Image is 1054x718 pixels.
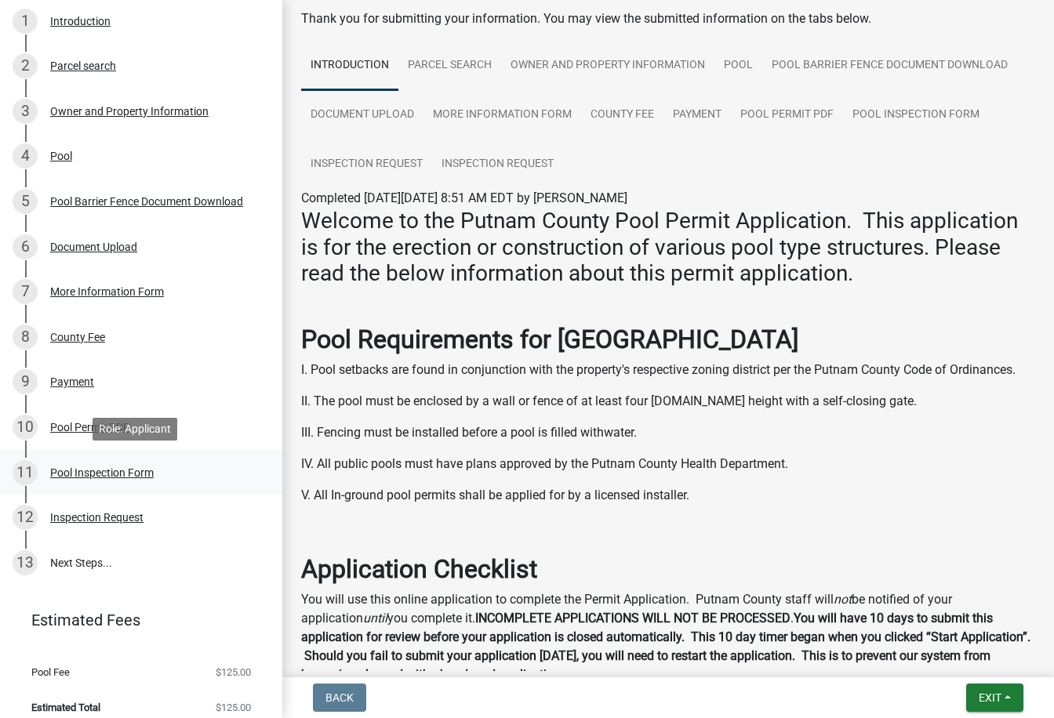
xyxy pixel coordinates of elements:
a: Document Upload [301,90,423,140]
i: not [834,592,852,607]
div: 6 [13,234,38,259]
div: Pool Permit PDF [50,422,129,433]
span: Back [325,691,354,704]
a: Inspection Request [432,140,563,190]
div: More Information Form [50,286,164,297]
div: 12 [13,505,38,530]
a: County Fee [581,90,663,140]
div: 10 [13,415,38,440]
strong: INCOMPLETE APPLICATIONS WILL NOT BE PROCESSED [475,611,790,626]
i: until [363,611,387,626]
div: Owner and Property Information [50,106,209,117]
button: Exit [966,684,1023,712]
a: Pool Inspection Form [843,90,989,140]
div: Pool Inspection Form [50,467,154,478]
div: Inspection Request [50,512,144,523]
div: 7 [13,279,38,304]
p: III. Fencing must be installed before a pool is filled withwater. [301,423,1035,442]
a: Payment [663,90,731,140]
a: Pool Permit PDF [731,90,843,140]
span: Exit [979,691,1001,704]
div: 13 [13,550,38,575]
div: 5 [13,189,38,214]
a: Inspection Request [301,140,432,190]
span: Completed [DATE][DATE] 8:51 AM EDT by [PERSON_NAME] [301,190,627,205]
div: Parcel search [50,60,116,71]
div: 9 [13,369,38,394]
strong: Pool Requirements for [GEOGRAPHIC_DATA] [301,325,798,354]
div: Thank you for submitting your information. You may view the submitted information on the tabs below. [301,9,1035,28]
div: Pool Barrier Fence Document Download [50,196,243,207]
a: Parcel search [398,41,501,91]
div: 1 [13,9,38,34]
p: II. The pool must be enclosed by a wall or fence of at least four [DOMAIN_NAME] height with a sel... [301,392,1035,411]
h3: Welcome to the Putnam County Pool Permit Application. This application is for the erection or con... [301,208,1035,287]
a: Estimated Fees [13,604,257,636]
a: Pool Barrier Fence Document Download [762,41,1017,91]
button: Back [313,684,366,712]
div: 11 [13,460,38,485]
div: County Fee [50,332,105,343]
div: Role: Applicant [93,418,177,441]
a: More Information Form [423,90,581,140]
div: 3 [13,99,38,124]
div: Introduction [50,16,111,27]
span: Estimated Total [31,702,100,713]
div: 2 [13,53,38,78]
p: IV. All public pools must have plans approved by the Putnam County Health Department. [301,455,1035,473]
div: 8 [13,325,38,350]
div: Payment [50,376,94,387]
p: You will use this online application to complete the Permit Application. Putnam County staff will... [301,590,1035,684]
a: Owner and Property Information [501,41,714,91]
div: Pool [50,150,72,161]
a: Pool [714,41,762,91]
p: V. All In-ground pool permits shall be applied for by a licensed installer. [301,486,1035,505]
span: $125.00 [216,702,251,713]
div: 4 [13,143,38,169]
a: Introduction [301,41,398,91]
div: Document Upload [50,241,137,252]
span: $125.00 [216,667,251,677]
span: Pool Fee [31,667,70,677]
strong: Application Checklist [301,554,537,584]
p: I. Pool setbacks are found in conjunction with the property's respective zoning district per the ... [301,361,1035,379]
